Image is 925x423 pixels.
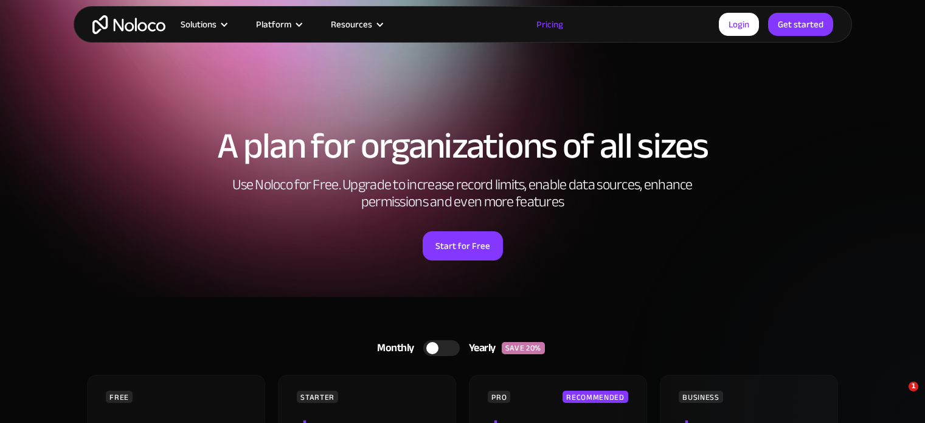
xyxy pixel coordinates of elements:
[768,13,833,36] a: Get started
[563,391,628,403] div: RECOMMENDED
[502,342,545,354] div: SAVE 20%
[719,13,759,36] a: Login
[92,15,165,34] a: home
[362,339,423,357] div: Monthly
[297,391,338,403] div: STARTER
[106,391,133,403] div: FREE
[460,339,502,357] div: Yearly
[909,382,918,391] span: 1
[488,391,510,403] div: PRO
[679,391,722,403] div: BUSINESS
[256,16,291,32] div: Platform
[521,16,578,32] a: Pricing
[181,16,217,32] div: Solutions
[423,231,503,260] a: Start for Free
[165,16,241,32] div: Solutions
[884,382,913,411] iframe: Intercom live chat
[86,128,840,164] h1: A plan for organizations of all sizes
[331,16,372,32] div: Resources
[316,16,397,32] div: Resources
[220,177,706,211] h2: Use Noloco for Free. Upgrade to increase record limits, enable data sources, enhance permissions ...
[241,16,316,32] div: Platform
